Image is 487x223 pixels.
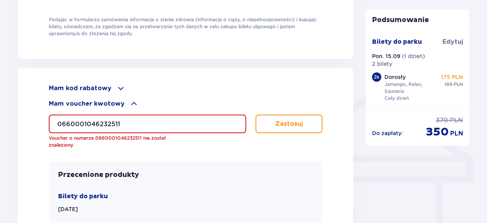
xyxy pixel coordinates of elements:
p: Dorosły [384,73,406,81]
p: [DATE] [58,205,78,213]
p: ( 1 dzień ) [402,52,425,60]
a: Edytuj [442,38,463,46]
p: Podając w formularzu zamówienia informacje o stanie zdrowia (informacja o ciąży, o niepełnosprawn... [49,16,322,37]
p: Bilety do parku [372,38,422,46]
p: Voucher o numerze 0660001046232511 nie został znaleziony. [49,135,192,149]
p: 185 [444,81,452,88]
p: Mam voucher kwotowy [49,99,125,108]
p: PLN [450,129,463,138]
p: 350 [426,125,449,139]
p: 2 bilety [372,60,392,68]
p: 175 PLN [441,73,463,81]
p: Mam kod rabatowy [49,84,111,93]
p: Bilety do parku [58,192,108,201]
p: Do zapłaty : [372,129,403,137]
p: Podsumowanie [366,15,470,25]
p: PLN [450,116,463,125]
p: Jamango, Relax, Saunaria [384,81,438,95]
button: Zastosuj [256,115,322,133]
p: 370 [436,116,448,125]
p: Zastosuj [275,120,303,128]
p: Pon. 15.09 [372,52,400,60]
p: PLN [454,81,463,88]
input: Numer vouchera [49,115,246,133]
p: Przecenione produkty [58,170,139,180]
div: 2 x [372,72,381,82]
p: Cały dzień [384,95,409,102]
